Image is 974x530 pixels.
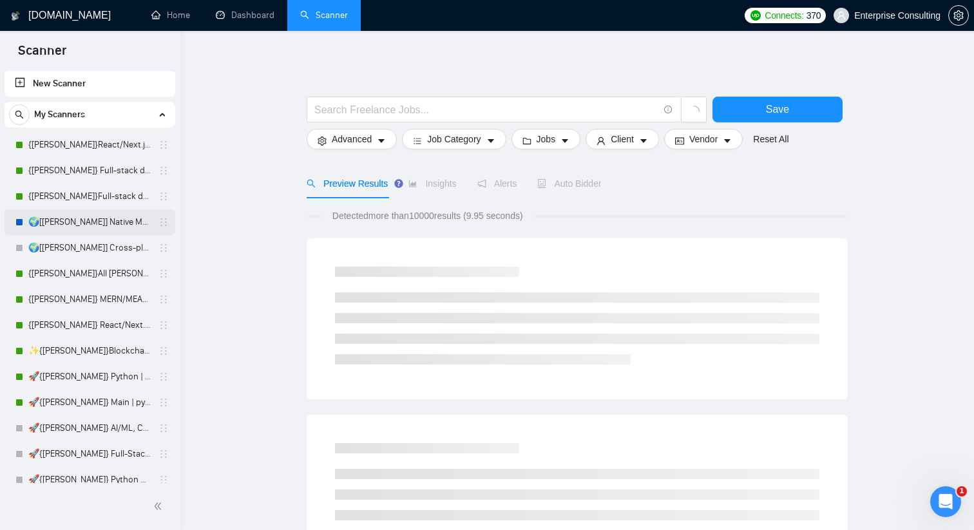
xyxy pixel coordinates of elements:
[675,136,684,146] span: idcard
[807,8,821,23] span: 370
[307,179,316,188] span: search
[245,397,264,422] span: 😃
[408,179,417,188] span: area-chart
[8,5,33,30] button: go back
[158,217,169,227] span: holder
[158,346,169,356] span: holder
[300,10,348,21] a: searchScanner
[158,191,169,202] span: holder
[957,486,967,497] span: 1
[402,129,506,149] button: barsJob Categorycaret-down
[377,136,386,146] span: caret-down
[314,102,658,118] input: Search Freelance Jobs...
[158,140,169,150] span: holder
[28,467,151,493] a: 🚀{[PERSON_NAME]} Python AI/ML Integrations
[158,269,169,279] span: holder
[689,132,718,146] span: Vendor
[28,441,151,467] a: 🚀{[PERSON_NAME]} Full-Stack Python (Backend + Frontend)
[393,178,405,189] div: Tooltip anchor
[948,10,969,21] a: setting
[307,178,388,189] span: Preview Results
[153,500,166,513] span: double-left
[318,136,327,146] span: setting
[158,243,169,253] span: holder
[212,397,231,422] span: 😐
[9,104,30,125] button: search
[151,10,190,21] a: homeHome
[28,235,151,261] a: 🌍[[PERSON_NAME]] Cross-platform Mobile WW
[15,71,165,97] a: New Scanner
[158,475,169,485] span: holder
[10,110,29,119] span: search
[28,364,151,390] a: 🚀{[PERSON_NAME]} Python | Django | AI /
[11,6,20,26] img: logo
[712,97,843,122] button: Save
[837,11,846,20] span: user
[142,439,301,449] a: Открыть в справочном центре
[307,129,397,149] button: settingAdvancedcaret-down
[639,136,648,146] span: caret-down
[8,41,77,68] span: Scanner
[158,372,169,382] span: holder
[664,129,743,149] button: idcardVendorcaret-down
[216,10,274,21] a: dashboardDashboard
[15,384,428,398] div: Была ли полезна эта статья?
[158,294,169,305] span: holder
[930,486,961,517] iframe: Intercom live chat
[948,5,969,26] button: setting
[486,136,495,146] span: caret-down
[537,179,546,188] span: robot
[28,158,151,184] a: {[PERSON_NAME]} Full-stack devs WW - pain point
[750,10,761,21] img: upwork-logo.png
[412,5,435,28] div: Закрыть
[560,136,569,146] span: caret-down
[413,136,422,146] span: bars
[158,320,169,330] span: holder
[427,132,481,146] span: Job Category
[5,71,175,97] li: New Scanner
[408,178,456,189] span: Insights
[28,132,151,158] a: {[PERSON_NAME]}React/Next.js/Node.js (Long-term, All Niches)
[765,8,803,23] span: Connects:
[688,106,700,117] span: loading
[332,132,372,146] span: Advanced
[477,178,517,189] span: Alerts
[723,136,732,146] span: caret-down
[323,209,532,223] span: Detected more than 10000 results (9.95 seconds)
[537,132,556,146] span: Jobs
[387,5,412,30] button: Свернуть окно
[766,101,789,117] span: Save
[28,415,151,441] a: 🚀{[PERSON_NAME]} AI/ML, Custom Models, and LLM Development
[949,10,968,21] span: setting
[28,390,151,415] a: 🚀{[PERSON_NAME]} Main | python | django | AI (+less than 30 h)
[28,312,151,338] a: {[PERSON_NAME]} React/Next.js/Node.js (Long-term, All Niches)
[586,129,659,149] button: userClientcaret-down
[537,178,601,189] span: Auto Bidder
[28,338,151,364] a: ✨{[PERSON_NAME]}Blockchain WW
[611,132,634,146] span: Client
[205,397,238,422] span: neutral face reaction
[158,423,169,433] span: holder
[238,397,272,422] span: smiley reaction
[34,102,85,128] span: My Scanners
[158,397,169,408] span: holder
[28,261,151,287] a: {[PERSON_NAME]}All [PERSON_NAME] - web [НАДО ПЕРЕДЕЛАТЬ]
[477,179,486,188] span: notification
[597,136,606,146] span: user
[28,209,151,235] a: 🌍[[PERSON_NAME]] Native Mobile WW
[753,132,788,146] a: Reset All
[522,136,531,146] span: folder
[158,166,169,176] span: holder
[178,397,197,422] span: 😞
[511,129,581,149] button: folderJobscaret-down
[171,397,205,422] span: disappointed reaction
[28,287,151,312] a: {[PERSON_NAME]} MERN/MEAN (Enterprise & SaaS)
[664,106,673,114] span: info-circle
[28,184,151,209] a: {[PERSON_NAME]}Full-stack devs WW (<1 month) - pain point
[158,449,169,459] span: holder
